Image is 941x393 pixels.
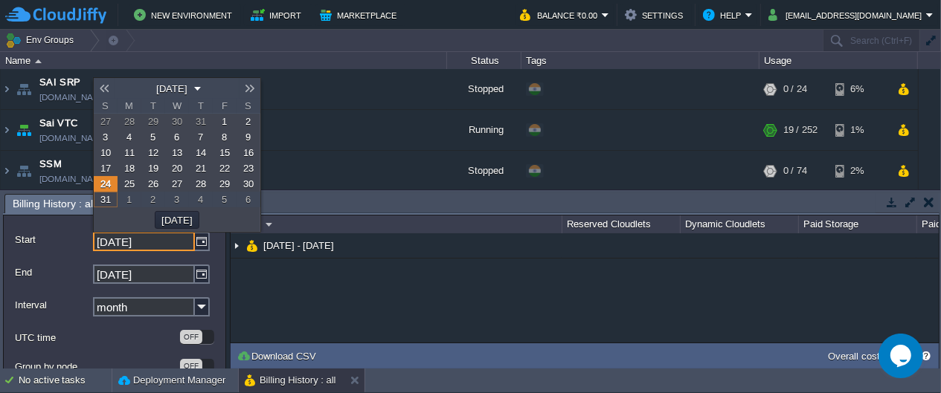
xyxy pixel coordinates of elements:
[237,192,260,207] td: The date in this field must be equal to or before 31-08-2025
[127,131,132,143] span: 4
[118,192,141,207] td: The date in this field must be equal to or before 31-08-2025
[522,52,759,69] div: Tags
[39,90,109,105] a: [DOMAIN_NAME]
[118,373,225,388] button: Deployment Manager
[39,172,109,186] a: [DOMAIN_NAME]
[39,157,62,172] a: SSM
[213,192,237,207] td: The date in this field must be equal to or before 31-08-2025
[94,176,118,192] a: 24
[245,373,336,388] button: Billing History : all
[39,116,78,131] a: Sai VTC
[141,145,165,160] a: 12
[447,110,521,150] div: Running
[103,131,109,143] span: 3
[15,264,91,280] label: End
[189,114,213,129] a: 31
[520,6,602,24] button: Balance ₹0.00
[100,178,111,189] span: 24
[118,192,141,207] a: 1
[196,163,206,174] span: 21
[148,147,158,158] span: 12
[165,99,189,113] span: W
[118,145,141,160] a: 11
[1,52,446,69] div: Name
[213,176,237,192] a: 29
[219,147,230,158] span: 15
[118,114,141,129] a: 28
[835,151,884,191] div: 2%
[703,6,745,24] button: Help
[175,194,180,205] span: 3
[835,110,884,150] div: 1%
[94,192,118,207] td: Today
[94,160,118,176] a: 17
[157,213,197,227] button: [DATE]
[94,192,118,207] a: 31
[165,192,189,207] a: 3
[760,52,917,69] div: Usage
[15,232,91,247] label: Start
[251,6,306,24] button: Import
[199,194,204,205] span: 4
[196,147,206,158] span: 14
[15,297,91,313] label: Interval
[180,359,202,373] div: OFF
[237,114,260,129] a: 2
[151,194,156,205] span: 2
[148,178,158,189] span: 26
[783,69,807,109] div: 0 / 24
[172,147,182,158] span: 13
[151,131,156,143] span: 5
[213,114,237,129] a: 1
[448,52,521,69] div: Status
[768,6,926,24] button: [EMAIL_ADDRESS][DOMAIN_NAME]
[1,110,13,150] img: AMDAwAAAACH5BAEAAAAALAAAAAABAAEAAAICRAEAOw==
[39,75,81,90] span: SAI SRP
[165,114,189,129] a: 30
[320,6,401,24] button: Marketplace
[189,176,213,192] a: 28
[196,178,206,189] span: 28
[94,145,118,160] a: 10
[232,215,562,233] div: Name
[100,194,111,205] span: 31
[175,131,180,143] span: 6
[124,163,135,174] span: 18
[219,163,230,174] span: 22
[625,6,687,24] button: Settings
[141,176,165,192] a: 26
[237,349,321,363] button: Download CSV
[563,215,680,233] div: Reserved Cloudlets
[800,215,916,233] div: Paid Storage
[172,163,182,174] span: 20
[237,129,260,145] a: 9
[262,239,337,252] a: [DATE] - [DATE]
[199,131,204,143] span: 7
[15,359,179,374] label: Group by node
[189,192,213,207] td: The date in this field must be equal to or before 31-08-2025
[100,147,111,158] span: 10
[172,116,182,127] span: 30
[266,223,272,227] img: AMDAwAAAACH5BAEAAAAALAAAAAABAAEAAAICRAEAOw==
[237,160,260,176] a: 23
[189,99,213,113] span: T
[189,160,213,176] a: 21
[246,194,251,205] span: 6
[13,195,95,213] span: Billing History : all
[213,192,237,207] a: 5
[243,178,254,189] span: 30
[39,131,109,146] a: [DOMAIN_NAME]
[35,59,42,63] img: AMDAwAAAACH5BAEAAAAALAAAAAABAAEAAAICRAEAOw==
[118,160,141,176] a: 18
[165,160,189,176] a: 20
[783,151,807,191] div: 0 / 74
[243,147,254,158] span: 16
[447,151,521,191] div: Stopped
[835,69,884,109] div: 6%
[134,6,237,24] button: New Environment
[189,129,213,145] a: 7
[148,163,158,174] span: 19
[100,116,111,127] span: 27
